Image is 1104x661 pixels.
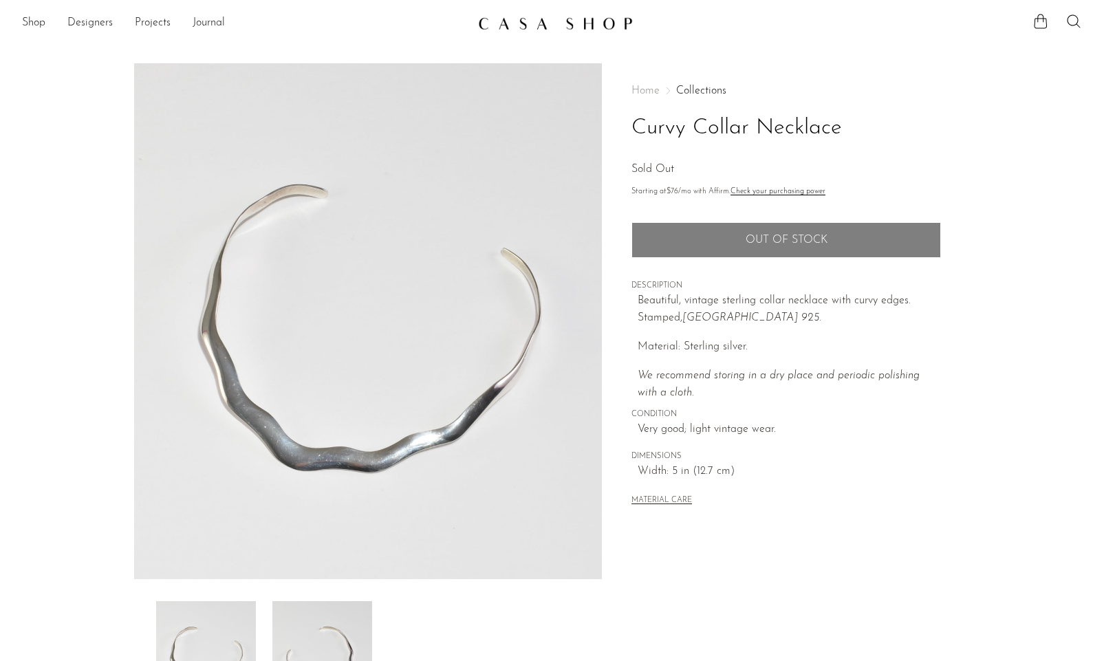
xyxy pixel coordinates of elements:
span: Very good; light vintage wear. [638,421,941,439]
span: Width: 5 in (12.7 cm) [638,463,941,481]
p: Material: Sterling silver. [638,338,941,356]
a: Collections [676,85,726,96]
span: CONDITION [631,409,941,421]
span: $76 [667,188,678,195]
span: DESCRIPTION [631,280,941,292]
a: Projects [135,14,171,32]
h1: Curvy Collar Necklace [631,111,941,146]
nav: Desktop navigation [22,12,467,35]
i: We recommend storing in a dry place and periodic polishing with a cloth. [638,370,920,399]
span: Out of stock [746,234,827,247]
a: Shop [22,14,45,32]
a: Check your purchasing power - Learn more about Affirm Financing (opens in modal) [730,188,825,195]
ul: NEW HEADER MENU [22,12,467,35]
button: Add to cart [631,222,941,258]
span: Sold Out [631,164,674,175]
a: Designers [67,14,113,32]
img: Curvy Collar Necklace [134,63,603,579]
a: Journal [193,14,225,32]
span: Home [631,85,660,96]
em: [GEOGRAPHIC_DATA] 925. [682,312,821,323]
button: MATERIAL CARE [631,496,692,506]
p: Beautiful, vintage sterling collar necklace with curvy edges. Stamped, [638,292,941,327]
nav: Breadcrumbs [631,85,941,96]
p: Starting at /mo with Affirm. [631,186,941,198]
span: DIMENSIONS [631,451,941,463]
